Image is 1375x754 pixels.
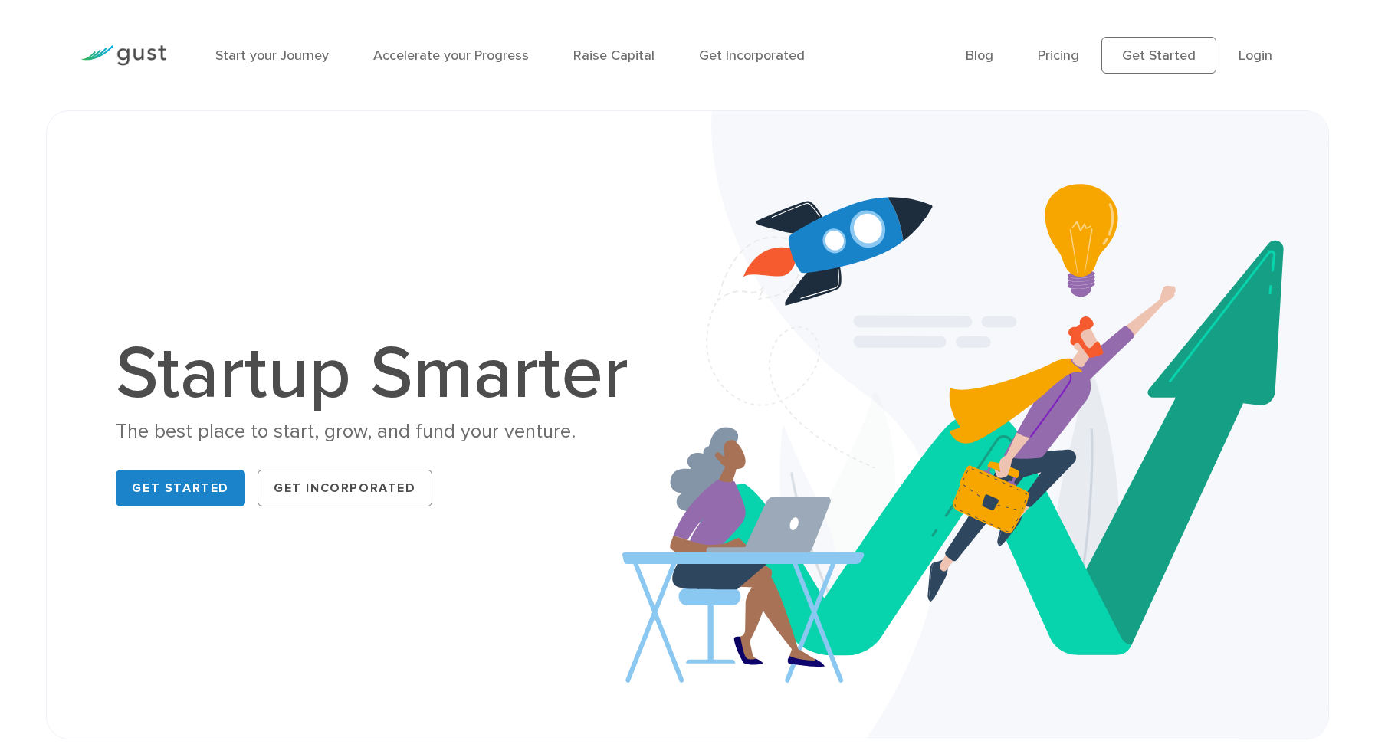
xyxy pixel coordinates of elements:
[116,470,245,506] a: Get Started
[622,111,1328,739] img: Startup Smarter Hero
[116,337,645,411] h1: Startup Smarter
[966,48,993,64] a: Blog
[1239,48,1272,64] a: Login
[1101,37,1216,74] a: Get Started
[80,45,166,66] img: Gust Logo
[116,418,645,445] div: The best place to start, grow, and fund your venture.
[215,48,329,64] a: Start your Journey
[699,48,805,64] a: Get Incorporated
[258,470,432,506] a: Get Incorporated
[573,48,655,64] a: Raise Capital
[1038,48,1079,64] a: Pricing
[373,48,529,64] a: Accelerate your Progress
